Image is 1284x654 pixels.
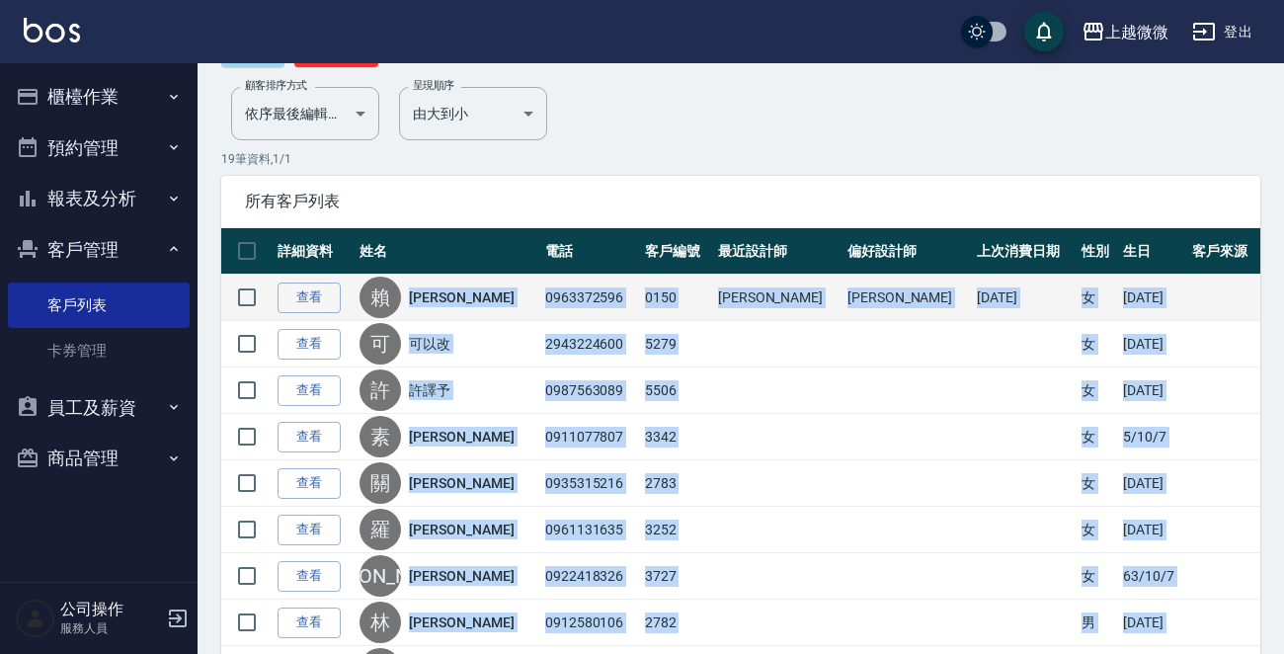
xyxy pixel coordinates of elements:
a: [PERSON_NAME] [409,520,514,539]
div: 素 [360,416,401,457]
td: 男 [1077,600,1119,646]
td: [DATE] [1118,460,1186,507]
th: 生日 [1118,228,1186,275]
span: 所有客戶列表 [245,192,1237,211]
div: 關 [360,462,401,504]
button: 員工及薪資 [8,382,190,434]
td: [DATE] [1118,275,1186,321]
td: 2943224600 [540,321,640,368]
a: [PERSON_NAME] [409,287,514,307]
td: 5506 [640,368,713,414]
td: 3727 [640,553,713,600]
td: [DATE] [972,275,1077,321]
td: [DATE] [1118,600,1186,646]
a: 查看 [278,515,341,545]
h5: 公司操作 [60,600,161,619]
td: 0912580106 [540,600,640,646]
a: [PERSON_NAME] [409,473,514,493]
th: 姓名 [355,228,539,275]
div: 許 [360,369,401,411]
td: 2783 [640,460,713,507]
td: [DATE] [1118,507,1186,553]
button: 客戶管理 [8,224,190,276]
a: 查看 [278,422,341,452]
td: 0911077807 [540,414,640,460]
th: 詳細資料 [273,228,355,275]
th: 客戶編號 [640,228,713,275]
a: 查看 [278,329,341,360]
td: [DATE] [1118,321,1186,368]
td: 5/10/7 [1118,414,1186,460]
div: [PERSON_NAME] [360,555,401,597]
a: [PERSON_NAME] [409,613,514,632]
a: 許譯予 [409,380,450,400]
td: 2782 [640,600,713,646]
a: 客戶列表 [8,283,190,328]
td: 0935315216 [540,460,640,507]
a: 查看 [278,608,341,638]
td: 63/10/7 [1118,553,1186,600]
td: 0150 [640,275,713,321]
td: 3342 [640,414,713,460]
th: 性別 [1077,228,1119,275]
td: 0922418326 [540,553,640,600]
div: 由大到小 [399,87,547,140]
label: 呈現順序 [413,78,454,93]
td: 5279 [640,321,713,368]
td: 女 [1077,414,1119,460]
button: save [1024,12,1064,51]
div: 林 [360,602,401,643]
button: 櫃檯作業 [8,71,190,123]
a: [PERSON_NAME] [409,566,514,586]
td: 女 [1077,368,1119,414]
td: 女 [1077,553,1119,600]
div: 可 [360,323,401,365]
td: 女 [1077,275,1119,321]
td: 0987563089 [540,368,640,414]
button: 上越微微 [1074,12,1176,52]
div: 羅 [360,509,401,550]
div: 上越微微 [1105,20,1168,44]
th: 電話 [540,228,640,275]
th: 上次消費日期 [972,228,1077,275]
a: 可以改 [409,334,450,354]
td: 女 [1077,507,1119,553]
div: 賴 [360,277,401,318]
a: 卡券管理 [8,328,190,373]
p: 19 筆資料, 1 / 1 [221,150,1260,168]
a: 查看 [278,283,341,313]
th: 客戶來源 [1187,228,1260,275]
td: 3252 [640,507,713,553]
button: 商品管理 [8,433,190,484]
th: 偏好設計師 [843,228,972,275]
td: 0963372596 [540,275,640,321]
button: 報表及分析 [8,173,190,224]
td: [PERSON_NAME] [713,275,843,321]
label: 顧客排序方式 [245,78,307,93]
td: 0961131635 [540,507,640,553]
td: [DATE] [1118,368,1186,414]
button: 登出 [1184,14,1260,50]
p: 服務人員 [60,619,161,637]
img: Logo [24,18,80,42]
td: [PERSON_NAME] [843,275,972,321]
td: 女 [1077,321,1119,368]
td: 女 [1077,460,1119,507]
a: [PERSON_NAME] [409,427,514,447]
a: 查看 [278,375,341,406]
th: 最近設計師 [713,228,843,275]
a: 查看 [278,468,341,499]
a: 查看 [278,561,341,592]
div: 依序最後編輯時間 [231,87,379,140]
button: 預約管理 [8,123,190,174]
img: Person [16,599,55,638]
